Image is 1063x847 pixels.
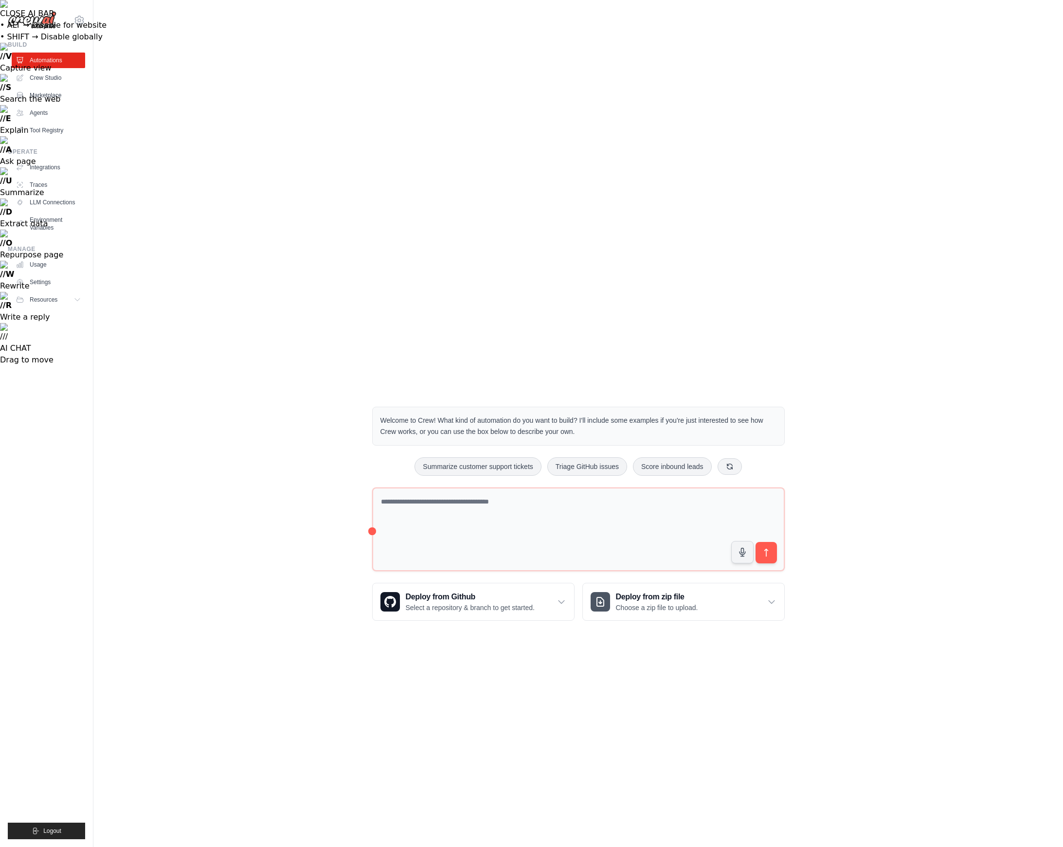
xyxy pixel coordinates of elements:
button: Triage GitHub issues [547,457,627,476]
p: Welcome to Crew! What kind of automation do you want to build? I'll include some examples if you'... [380,415,776,437]
span: Logout [43,827,61,835]
h3: Deploy from zip file [616,591,698,603]
button: Score inbound leads [633,457,712,476]
span: Step 1 [884,760,904,767]
h3: Deploy from Github [406,591,535,603]
button: Summarize customer support tickets [414,457,541,476]
button: Close walkthrough [1033,758,1041,765]
button: Logout [8,823,85,839]
p: Choose a zip file to upload. [616,603,698,613]
h3: Create an automation [877,771,1028,784]
p: Describe the automation you want to build, select an example option, or use the microphone to spe... [877,788,1028,819]
p: Select a repository & branch to get started. [406,603,535,613]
